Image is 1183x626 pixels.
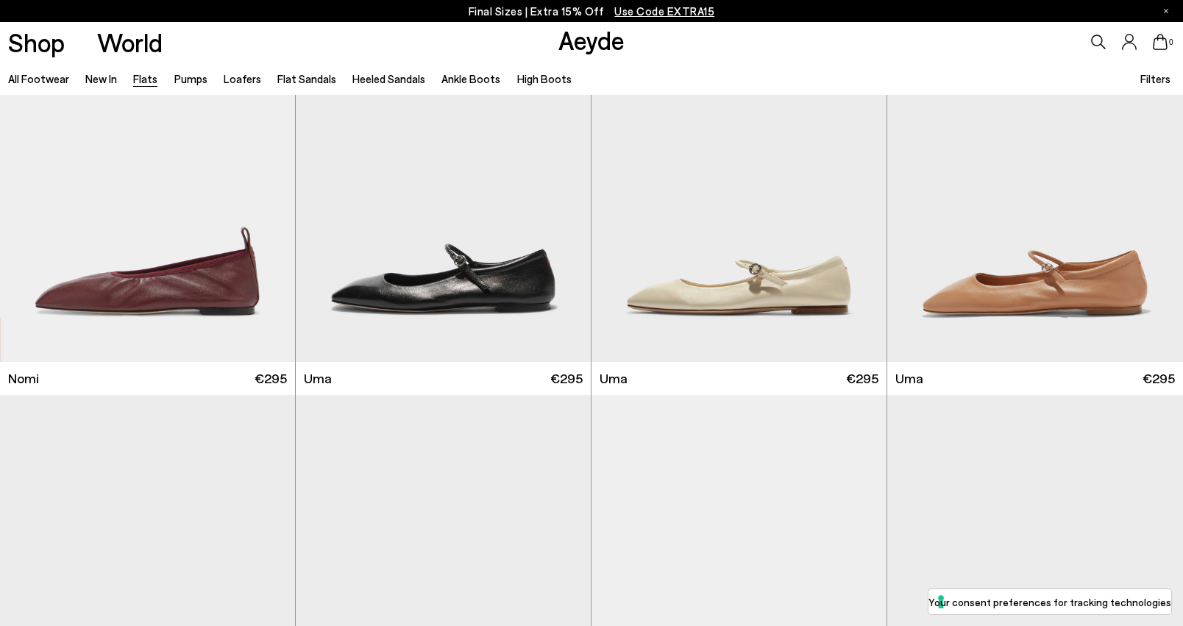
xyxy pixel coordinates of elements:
a: Heeled Sandals [352,72,425,85]
a: 0 [1153,34,1168,50]
span: Navigate to /collections/ss25-final-sizes [614,4,714,18]
span: Filters [1140,72,1170,85]
span: €295 [1143,369,1175,388]
span: Uma [304,369,332,388]
a: World [97,29,163,55]
span: Uma [895,369,923,388]
a: All Footwear [8,72,69,85]
a: Loafers [224,72,261,85]
button: Your consent preferences for tracking technologies [928,589,1171,614]
span: €295 [255,369,287,388]
span: €295 [550,369,583,388]
a: Aeyde [558,24,625,55]
span: 0 [1168,38,1175,46]
a: Pumps [174,72,207,85]
a: High Boots [517,72,572,85]
a: Flat Sandals [277,72,336,85]
p: Final Sizes | Extra 15% Off [469,2,715,21]
span: Nomi [8,369,39,388]
a: Shop [8,29,65,55]
a: New In [85,72,117,85]
a: Uma €295 [296,362,591,395]
a: Uma €295 [887,362,1183,395]
a: Flats [133,72,157,85]
span: €295 [846,369,878,388]
span: Uma [600,369,628,388]
a: Uma €295 [591,362,887,395]
label: Your consent preferences for tracking technologies [928,594,1171,610]
a: Ankle Boots [441,72,500,85]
